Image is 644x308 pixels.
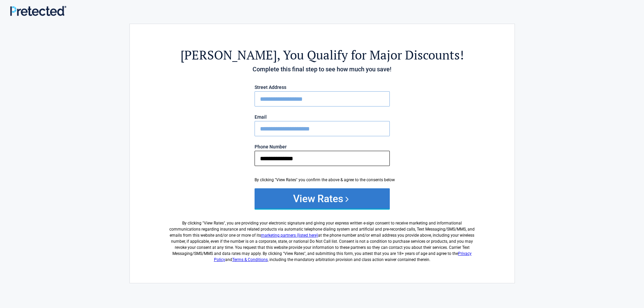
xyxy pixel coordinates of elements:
[204,221,224,226] span: View Rates
[181,47,277,63] span: [PERSON_NAME]
[167,215,477,263] label: By clicking " ", you are providing your electronic signature and giving your express written e-si...
[255,144,390,149] label: Phone Number
[255,177,390,183] div: By clicking "View Rates" you confirm the above & agree to the consents below
[255,115,390,119] label: Email
[167,47,477,63] h2: , You Qualify for Major Discounts!
[10,6,66,16] img: Main Logo
[255,188,390,209] button: View Rates
[232,257,268,262] a: Terms & Conditions
[167,65,477,74] h4: Complete this final step to see how much you save!
[261,233,318,238] a: marketing partners (listed here)
[255,85,390,90] label: Street Address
